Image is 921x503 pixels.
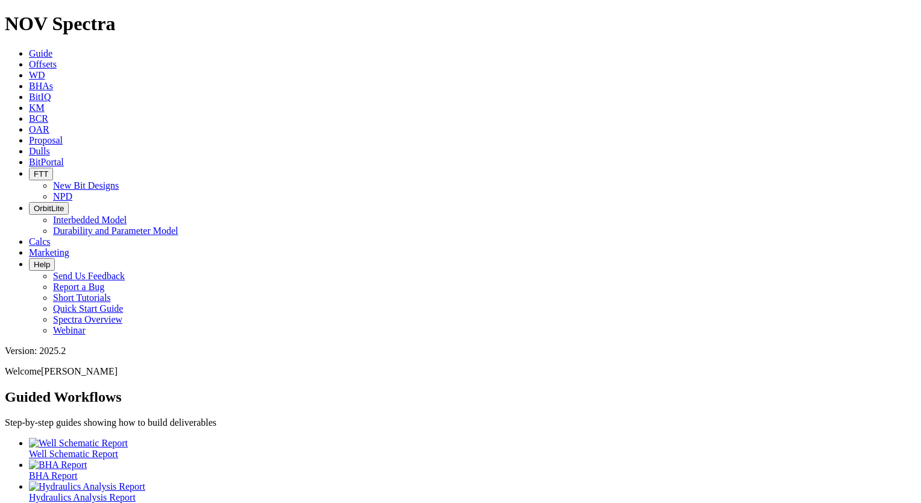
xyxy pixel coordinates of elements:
a: Durability and Parameter Model [53,226,178,236]
a: Dulls [29,146,50,156]
h1: NOV Spectra [5,13,916,35]
a: Offsets [29,59,57,69]
span: OrbitLite [34,204,64,213]
a: Send Us Feedback [53,271,125,281]
a: WD [29,70,45,80]
img: BHA Report [29,460,87,470]
a: BitPortal [29,157,64,167]
h2: Guided Workflows [5,389,916,405]
span: Well Schematic Report [29,449,118,459]
span: Hydraulics Analysis Report [29,492,136,502]
button: OrbitLite [29,202,69,215]
span: BHA Report [29,470,77,481]
a: Well Schematic Report Well Schematic Report [29,438,916,459]
span: FTT [34,169,48,179]
a: NPD [53,191,72,201]
div: Version: 2025.2 [5,346,916,356]
img: Well Schematic Report [29,438,128,449]
a: BitIQ [29,92,51,102]
button: FTT [29,168,53,180]
a: BHA Report BHA Report [29,460,916,481]
a: Interbedded Model [53,215,127,225]
a: KM [29,103,45,113]
button: Help [29,258,55,271]
a: BCR [29,113,48,124]
a: Hydraulics Analysis Report Hydraulics Analysis Report [29,481,916,502]
a: Short Tutorials [53,293,111,303]
span: [PERSON_NAME] [41,366,118,376]
img: Hydraulics Analysis Report [29,481,145,492]
a: Calcs [29,236,51,247]
p: Step-by-step guides showing how to build deliverables [5,417,916,428]
span: Help [34,260,50,269]
a: Quick Start Guide [53,303,123,314]
a: Spectra Overview [53,314,122,324]
a: OAR [29,124,49,134]
a: BHAs [29,81,53,91]
p: Welcome [5,366,916,377]
a: Webinar [53,325,86,335]
a: New Bit Designs [53,180,119,191]
a: Marketing [29,247,69,258]
a: Guide [29,48,52,59]
a: Proposal [29,135,63,145]
a: Report a Bug [53,282,104,292]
